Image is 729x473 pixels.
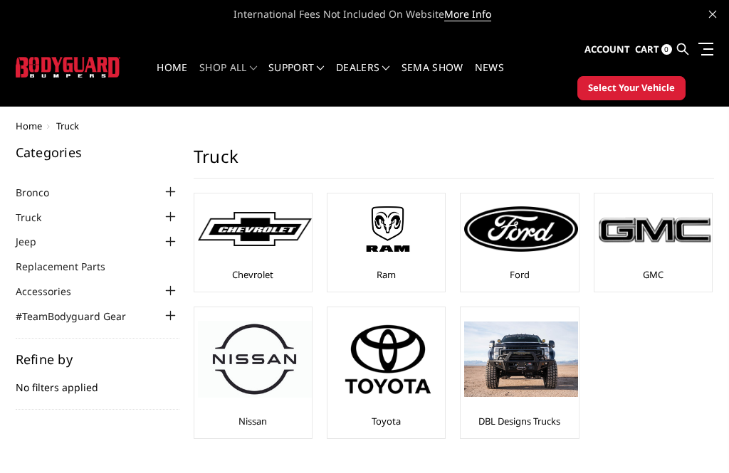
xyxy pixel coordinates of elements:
h1: Truck [194,146,714,179]
a: Home [157,63,187,90]
a: SEMA Show [402,63,463,90]
a: Replacement Parts [16,259,123,274]
a: Truck [16,210,59,225]
h5: Categories [16,146,179,159]
a: Account [584,31,630,69]
a: shop all [199,63,257,90]
a: #TeamBodyguard Gear [16,309,144,324]
a: Dealers [336,63,390,90]
a: DBL Designs Trucks [478,415,560,427]
h5: Refine by [16,353,179,366]
a: Toyota [372,415,401,427]
a: Bronco [16,185,67,200]
a: Home [16,119,42,132]
a: Accessories [16,284,89,299]
button: Select Your Vehicle [577,76,686,100]
span: Cart [635,43,659,55]
span: Select Your Vehicle [588,81,675,95]
a: Ford [510,268,530,281]
a: Support [268,63,325,90]
a: Ram [377,268,396,281]
a: More Info [444,7,491,21]
a: GMC [643,268,664,281]
span: Account [584,43,630,55]
a: Chevrolet [232,268,273,281]
img: BODYGUARD BUMPERS [16,57,120,78]
a: Nissan [238,415,267,427]
div: No filters applied [16,353,179,410]
span: Truck [56,119,79,132]
a: Jeep [16,234,54,249]
a: News [475,63,504,90]
a: Cart 0 [635,31,672,69]
span: 0 [661,44,672,55]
